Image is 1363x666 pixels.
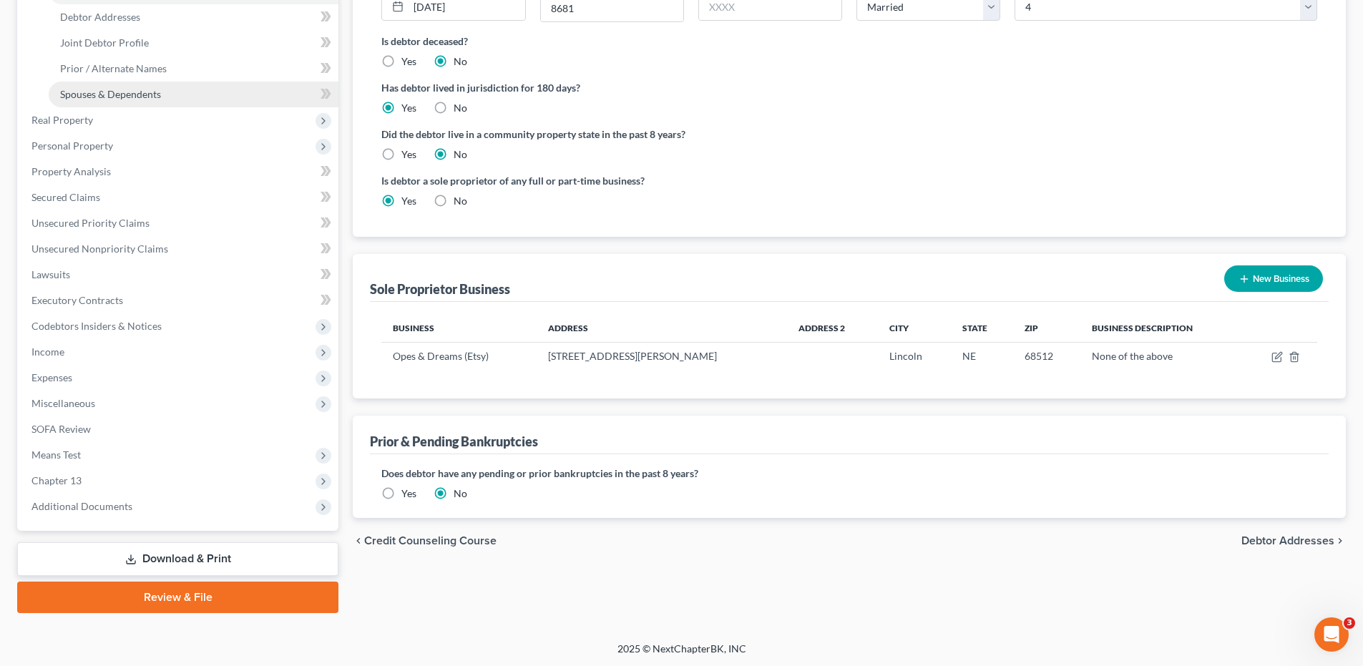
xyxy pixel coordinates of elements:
[1314,617,1349,652] iframe: Intercom live chat
[1334,535,1346,547] i: chevron_right
[370,433,538,450] div: Prior & Pending Bankruptcies
[20,210,338,236] a: Unsecured Priority Claims
[49,56,338,82] a: Prior / Alternate Names
[31,165,111,177] span: Property Analysis
[1013,313,1080,342] th: Zip
[381,173,842,188] label: Is debtor a sole proprietor of any full or part-time business?
[401,486,416,501] label: Yes
[31,397,95,409] span: Miscellaneous
[49,30,338,56] a: Joint Debtor Profile
[31,423,91,435] span: SOFA Review
[401,194,416,208] label: Yes
[60,11,140,23] span: Debtor Addresses
[1080,313,1242,342] th: Business Description
[31,500,132,512] span: Additional Documents
[17,582,338,613] a: Review & File
[381,34,1317,49] label: Is debtor deceased?
[31,346,64,358] span: Income
[787,313,878,342] th: Address 2
[381,466,1317,481] label: Does debtor have any pending or prior bankruptcies in the past 8 years?
[20,262,338,288] a: Lawsuits
[401,101,416,115] label: Yes
[381,343,537,370] td: Opes & Dreams (Etsy)
[49,82,338,107] a: Spouses & Dependents
[364,535,497,547] span: Credit Counseling Course
[537,343,787,370] td: [STREET_ADDRESS][PERSON_NAME]
[20,185,338,210] a: Secured Claims
[1080,343,1242,370] td: None of the above
[370,280,510,298] div: Sole Proprietor Business
[31,294,123,306] span: Executory Contracts
[401,54,416,69] label: Yes
[1344,617,1355,629] span: 3
[878,313,951,342] th: City
[17,542,338,576] a: Download & Print
[31,268,70,280] span: Lawsuits
[20,288,338,313] a: Executory Contracts
[1241,535,1334,547] span: Debtor Addresses
[878,343,951,370] td: Lincoln
[454,54,467,69] label: No
[537,313,787,342] th: Address
[31,139,113,152] span: Personal Property
[454,194,467,208] label: No
[1224,265,1323,292] button: New Business
[20,159,338,185] a: Property Analysis
[31,320,162,332] span: Codebtors Insiders & Notices
[31,191,100,203] span: Secured Claims
[353,535,497,547] button: chevron_left Credit Counseling Course
[49,4,338,30] a: Debtor Addresses
[454,147,467,162] label: No
[401,147,416,162] label: Yes
[20,416,338,442] a: SOFA Review
[381,127,1317,142] label: Did the debtor live in a community property state in the past 8 years?
[951,313,1014,342] th: State
[353,535,364,547] i: chevron_left
[31,371,72,383] span: Expenses
[951,343,1014,370] td: NE
[1013,343,1080,370] td: 68512
[60,36,149,49] span: Joint Debtor Profile
[31,449,81,461] span: Means Test
[31,114,93,126] span: Real Property
[31,243,168,255] span: Unsecured Nonpriority Claims
[31,217,150,229] span: Unsecured Priority Claims
[381,313,537,342] th: Business
[381,80,1317,95] label: Has debtor lived in jurisdiction for 180 days?
[1241,535,1346,547] button: Debtor Addresses chevron_right
[31,474,82,486] span: Chapter 13
[60,62,167,74] span: Prior / Alternate Names
[454,101,467,115] label: No
[20,236,338,262] a: Unsecured Nonpriority Claims
[60,88,161,100] span: Spouses & Dependents
[454,486,467,501] label: No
